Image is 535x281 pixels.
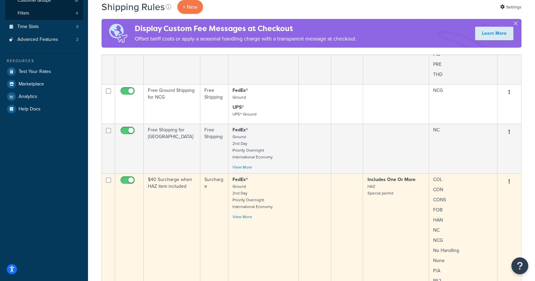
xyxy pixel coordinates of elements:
[232,134,273,160] small: Ground 2nd Day Priority Overnight International Economy
[5,21,83,33] a: Time Slots 0
[5,33,83,46] li: Advanced Features
[76,24,79,30] span: 0
[232,183,273,210] small: Ground 2nd Day Priority Overnight International Economy
[76,37,79,43] span: 2
[19,81,44,87] span: Marketplace
[232,94,246,100] small: Ground
[19,94,37,100] span: Analytics
[433,61,493,68] p: PRE
[19,106,41,112] span: Help Docs
[5,66,83,78] a: Test Your Rates
[367,176,415,183] strong: Includes One Or More
[5,91,83,103] a: Analytics
[5,58,83,64] div: Resources
[433,237,493,244] p: NCG
[232,126,248,133] strong: FedEx®
[144,84,200,124] td: Free Ground Shipping for NCG
[5,33,83,46] a: Advanced Features 2
[232,87,248,94] strong: FedEx®
[433,257,493,264] p: None
[500,2,521,12] a: Settings
[102,19,135,48] img: duties-banner-06bc72dcb5fe05cb3f9472aba00be2ae8eb53ab6f0d8bb03d382ba314ac3c341.png
[429,84,497,124] td: NCG
[232,176,248,183] strong: FedEx®
[433,207,493,213] p: FOB
[17,24,39,30] span: Time Slots
[200,124,228,173] td: Free Shipping
[200,84,228,124] td: Free Shipping
[18,10,29,16] span: Filters
[135,23,357,34] h4: Display Custom Fee Messages at Checkout
[5,7,83,20] a: Filters 4
[429,124,497,173] td: NC
[5,21,83,33] li: Time Slots
[19,69,51,75] span: Test Your Rates
[511,257,528,274] button: Open Resource Center
[5,103,83,115] a: Help Docs
[17,37,58,43] span: Advanced Features
[475,27,513,40] a: Learn More
[5,78,83,90] a: Marketplace
[433,186,493,193] p: CON
[232,164,252,170] a: View More
[232,104,244,111] strong: UPS®
[433,197,493,203] p: CONS
[433,71,493,78] p: THD
[232,214,252,220] a: View More
[102,0,165,14] h1: Shipping Rules
[433,217,493,224] p: HAN
[135,34,357,44] p: Offset tariff costs or apply a seasonal handling charge with a transparent message at checkout.
[232,111,257,117] small: UPS® Ground
[433,267,493,274] p: P/A
[367,183,393,196] small: HAZ Special permit
[76,10,78,16] span: 4
[433,247,493,254] p: No Handling
[144,124,200,173] td: Free Shipping for [GEOGRAPHIC_DATA]
[433,227,493,234] p: NC
[5,7,83,20] li: Filters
